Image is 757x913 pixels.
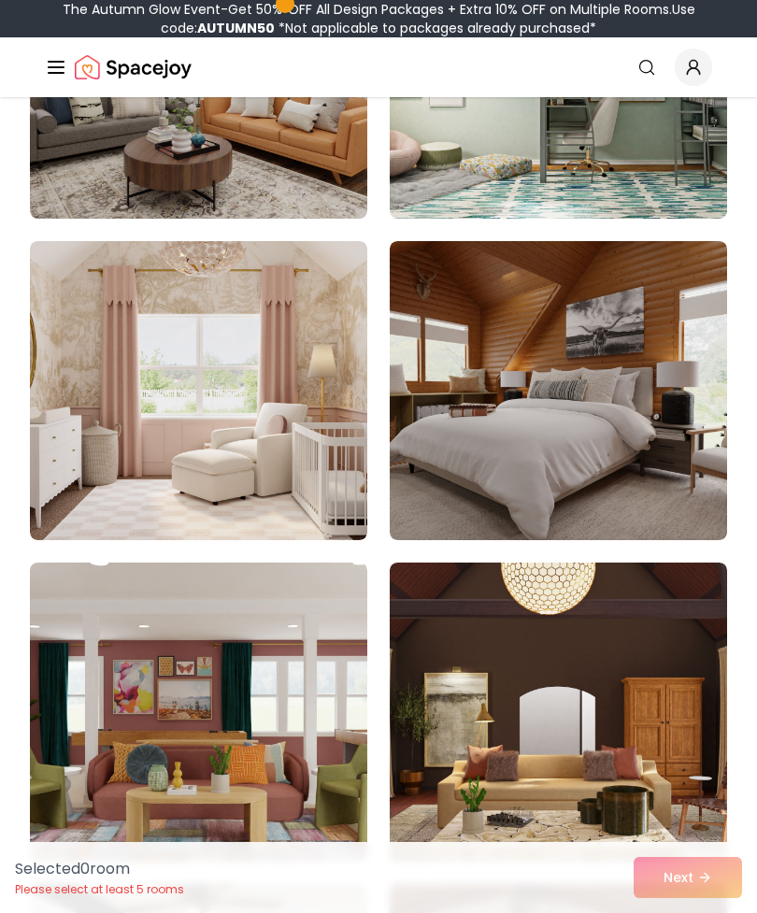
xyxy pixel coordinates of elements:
p: Please select at least 5 rooms [15,882,184,897]
a: Spacejoy [75,49,192,86]
p: Selected 0 room [15,858,184,880]
img: Room room-20 [390,241,727,540]
span: *Not applicable to packages already purchased* [275,19,596,37]
img: Room room-21 [30,563,367,862]
nav: Global [45,37,712,97]
img: Spacejoy Logo [75,49,192,86]
b: AUTUMN50 [197,19,275,37]
img: Room room-19 [30,241,367,540]
img: Room room-22 [390,563,727,862]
